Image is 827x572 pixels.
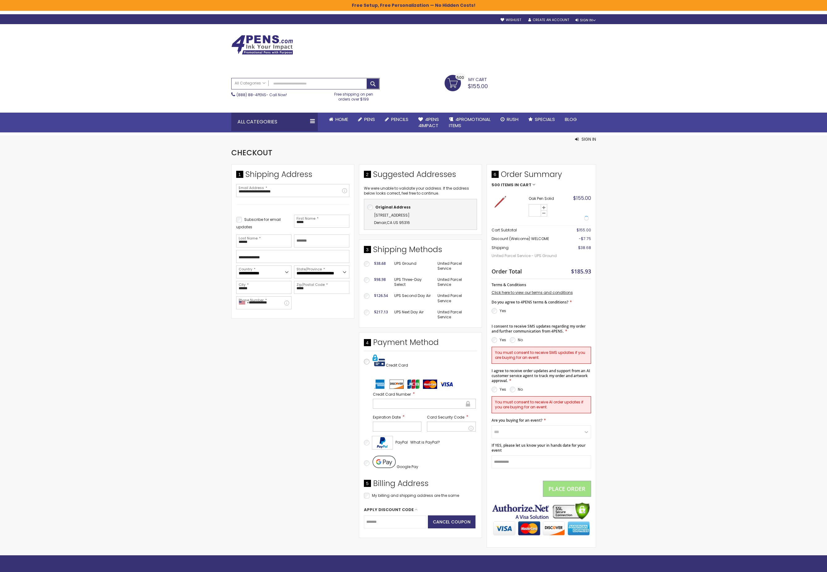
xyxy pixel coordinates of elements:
[440,380,454,389] img: visa
[468,82,488,90] span: $155.00
[575,18,596,23] div: Sign In
[500,337,506,342] label: Yes
[427,414,476,420] label: Card Security Code
[492,443,586,453] span: If YES, please let us know your in hands date for your event
[531,236,549,241] span: WELCOME
[232,78,269,88] a: All Categories
[535,116,555,123] span: Specials
[492,183,500,187] span: 500
[518,387,523,392] label: No
[386,363,408,368] span: Credit Card
[575,136,596,142] button: Sign In
[492,418,542,423] span: Are you buying for an event?
[560,113,582,126] a: Blog
[374,261,386,266] span: $38.68
[364,244,477,258] div: Shipping Methods
[237,297,251,309] div: United States: +1
[434,274,477,290] td: United Parcel Service
[492,193,509,210] img: Oak Pen Solid-Red
[390,380,404,389] img: discover
[565,116,577,123] span: Blog
[373,380,387,389] img: amex
[235,81,266,86] span: All Categories
[492,250,561,261] span: United Parcel Service - UPS Ground
[492,368,590,383] span: I agree to receive order updates and support from an AI customer service agent to track my order ...
[373,354,385,367] img: Pay with credit card
[528,18,569,22] a: Create an Account
[231,35,293,55] img: 4Pens Custom Pens and Promotional Products
[399,220,410,225] span: 95316
[231,113,318,131] div: All Categories
[428,515,475,528] button: Cancel coupon
[364,186,477,196] p: We were unable to validate your address. If the address below looks correct, feel free to continue.
[492,290,573,295] a: Click here to view our terms and conditions
[492,169,591,183] span: Order Summary
[364,116,375,123] span: Pens
[335,116,348,123] span: Home
[237,92,287,97] span: - Call Now!
[380,113,413,126] a: Pencils
[582,136,596,142] span: Sign In
[373,391,476,397] label: Credit Card Number
[579,236,591,241] span: -$7.75
[364,478,477,492] div: Billing Address
[518,337,523,342] label: No
[445,75,488,90] a: $155.00 500
[492,396,591,413] div: You must consent to receive AI order updates if you are buying for an event.
[418,116,439,129] span: 4Pens 4impact
[387,220,392,225] span: CA
[444,113,496,133] a: 4PROMOTIONALITEMS
[374,309,388,315] span: $217.13
[328,89,380,102] div: Free shipping on pen orders over $199
[449,116,491,129] span: 4PROMOTIONAL ITEMS
[391,258,435,274] td: UPS Ground
[433,519,471,525] span: Cancel coupon
[492,236,530,241] span: Discount (welcome)
[492,347,591,363] div: You must consent to receive SMS updates if you are buying for an event.
[374,220,386,225] span: Denair
[492,245,509,250] span: Shipping
[353,113,380,126] a: Pens
[434,258,477,274] td: United Parcel Service
[529,196,565,201] strong: Oak Pen Solid
[410,440,440,445] span: What is PayPal?
[434,290,477,306] td: United Parcel Service
[492,299,568,305] span: Do you agree to 4PENS terms & conditions?
[434,307,477,323] td: United Parcel Service
[231,148,272,158] span: Checkout
[523,113,560,126] a: Specials
[465,400,471,407] div: Secure transaction
[391,116,408,123] span: Pencils
[372,493,459,498] span: My billing and shipping address are the same
[578,245,591,250] span: $38.68
[501,183,531,187] span: Items in Cart
[372,436,393,449] img: Acceptance Mark
[391,274,435,290] td: UPS Three-Day Select
[406,380,420,389] img: jcb
[501,18,521,22] a: Wishlist
[573,195,591,202] span: $155.00
[374,293,388,298] span: $126.54
[324,113,353,126] a: Home
[391,290,435,306] td: UPS Second Day Air
[236,169,349,183] div: Shipping Address
[364,169,477,183] div: Suggested Addresses
[577,227,591,233] span: $155.00
[776,555,827,572] iframe: Google Customer Reviews
[236,217,281,230] span: Subscribe for email updates
[375,204,411,210] b: Original Address
[367,212,474,226] div: ,
[500,308,506,313] label: Yes
[571,268,591,275] span: $185.93
[237,92,266,97] a: (888) 88-4PENS
[397,464,418,469] span: Google Pay
[492,267,522,275] strong: Order Total
[393,220,398,225] span: US
[492,226,561,235] th: Cart Subtotal
[391,307,435,323] td: UPS Next Day Air
[410,439,440,446] a: What is PayPal?
[496,113,523,126] a: Rush
[507,116,518,123] span: Rush
[374,213,410,218] span: [STREET_ADDRESS]
[374,277,386,282] span: $98.98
